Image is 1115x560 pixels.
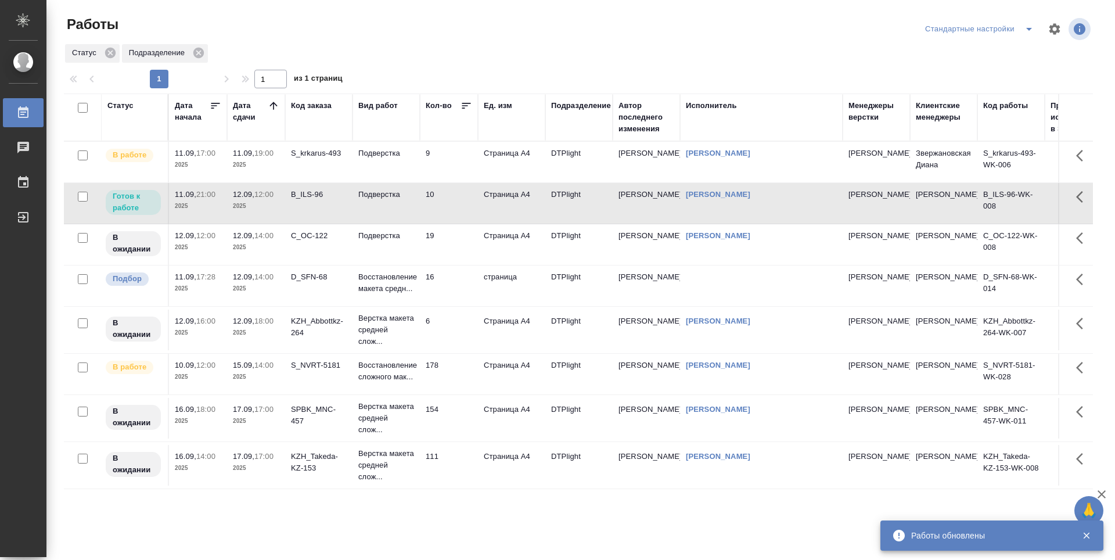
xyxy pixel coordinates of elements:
[105,360,162,375] div: Исполнитель выполняет работу
[545,354,613,394] td: DTPlight
[686,149,750,157] a: [PERSON_NAME]
[420,224,478,265] td: 19
[113,317,154,340] p: В ожидании
[922,20,1041,38] div: split button
[291,100,332,112] div: Код заказа
[175,283,221,295] p: 2025
[233,371,279,383] p: 2025
[105,148,162,163] div: Исполнитель выполняет работу
[175,231,196,240] p: 12.09,
[113,405,154,429] p: В ожидании
[358,271,414,295] p: Восстановление макета средн...
[1069,354,1097,382] button: Здесь прячутся важные кнопки
[478,310,545,350] td: Страница А4
[233,283,279,295] p: 2025
[1069,265,1097,293] button: Здесь прячутся важные кнопки
[113,149,146,161] p: В работе
[478,445,545,486] td: Страница А4
[848,315,904,327] p: [PERSON_NAME]
[1069,183,1097,211] button: Здесь прячутся важные кнопки
[420,445,478,486] td: 111
[254,405,274,414] p: 17:00
[254,452,274,461] p: 17:00
[233,317,254,325] p: 12.09,
[848,148,904,159] p: [PERSON_NAME]
[196,361,215,369] p: 12:00
[105,451,162,478] div: Исполнитель назначен, приступать к работе пока рано
[478,354,545,394] td: Страница А4
[175,159,221,171] p: 2025
[613,398,680,439] td: [PERSON_NAME]
[983,100,1028,112] div: Код работы
[484,100,512,112] div: Ед. изм
[196,452,215,461] p: 14:00
[196,272,215,281] p: 17:28
[686,405,750,414] a: [PERSON_NAME]
[1051,100,1103,135] div: Прогресс исполнителя в SC
[545,310,613,350] td: DTPlight
[613,224,680,265] td: [PERSON_NAME]
[977,224,1045,265] td: C_OC-122-WK-008
[848,189,904,200] p: [PERSON_NAME]
[613,445,680,486] td: [PERSON_NAME]
[105,271,162,287] div: Можно подбирать исполнителей
[254,272,274,281] p: 14:00
[291,360,347,371] div: S_NVRT-5181
[358,148,414,159] p: Подверстка
[910,183,977,224] td: [PERSON_NAME]
[291,315,347,339] div: KZH_Abbottkz-264
[196,149,215,157] p: 17:00
[545,224,613,265] td: DTPlight
[910,354,977,394] td: [PERSON_NAME]
[113,191,154,214] p: Готов к работе
[613,183,680,224] td: [PERSON_NAME]
[910,310,977,350] td: [PERSON_NAME]
[175,415,221,427] p: 2025
[358,100,398,112] div: Вид работ
[977,265,1045,306] td: D_SFN-68-WK-014
[113,453,154,476] p: В ожидании
[233,190,254,199] p: 12.09,
[977,183,1045,224] td: B_ILS-96-WK-008
[233,231,254,240] p: 12.09,
[910,142,977,182] td: Звержановская Диана
[122,44,208,63] div: Подразделение
[916,100,972,123] div: Клиентские менеджеры
[613,310,680,350] td: [PERSON_NAME]
[233,405,254,414] p: 17.09,
[291,404,347,427] div: SPBK_MNC-457
[233,149,254,157] p: 11.09,
[426,100,452,112] div: Кол-во
[977,445,1045,486] td: KZH_Takeda-KZ-153-WK-008
[358,313,414,347] p: Верстка макета средней слож...
[113,361,146,373] p: В работе
[613,142,680,182] td: [PERSON_NAME]
[254,149,274,157] p: 19:00
[254,231,274,240] p: 14:00
[686,190,750,199] a: [PERSON_NAME]
[175,200,221,212] p: 2025
[1069,310,1097,338] button: Здесь прячутся важные кнопки
[1069,398,1097,426] button: Здесь прячутся важные кнопки
[545,183,613,224] td: DTPlight
[294,71,343,88] span: из 1 страниц
[977,398,1045,439] td: SPBK_MNC-457-WK-011
[358,230,414,242] p: Подверстка
[175,272,196,281] p: 11.09,
[113,273,142,285] p: Подбор
[977,354,1045,394] td: S_NVRT-5181-WK-028
[686,100,737,112] div: Исполнитель
[233,327,279,339] p: 2025
[65,44,120,63] div: Статус
[175,327,221,339] p: 2025
[545,445,613,486] td: DTPlight
[1069,224,1097,252] button: Здесь прячутся важные кнопки
[420,142,478,182] td: 9
[977,142,1045,182] td: S_krkarus-493-WK-006
[196,405,215,414] p: 18:00
[1079,498,1099,523] span: 🙏
[686,231,750,240] a: [PERSON_NAME]
[233,159,279,171] p: 2025
[420,183,478,224] td: 10
[175,100,210,123] div: Дата начала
